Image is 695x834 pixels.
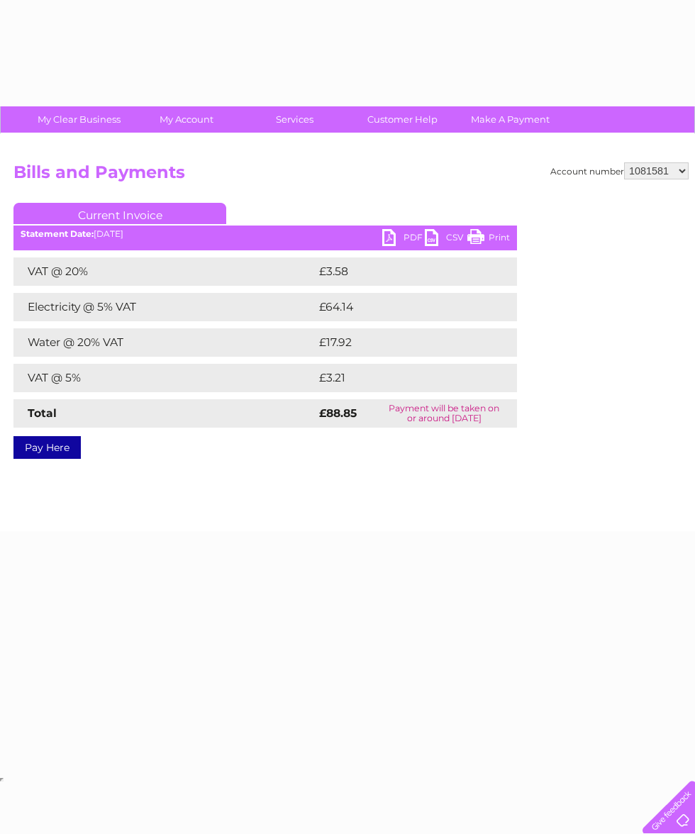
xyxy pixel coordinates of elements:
td: Water @ 20% VAT [13,328,316,357]
td: £17.92 [316,328,486,357]
td: Electricity @ 5% VAT [13,293,316,321]
strong: Total [28,406,57,420]
h2: Bills and Payments [13,162,689,189]
td: Payment will be taken on or around [DATE] [371,399,517,428]
td: £3.58 [316,257,484,286]
b: Statement Date: [21,228,94,239]
a: Print [467,229,510,250]
a: Services [236,106,353,133]
a: My Clear Business [21,106,138,133]
td: VAT @ 5% [13,364,316,392]
div: [DATE] [13,229,517,239]
a: Make A Payment [452,106,569,133]
a: My Account [128,106,245,133]
a: PDF [382,229,425,250]
a: Current Invoice [13,203,226,224]
a: Pay Here [13,436,81,459]
td: VAT @ 20% [13,257,316,286]
div: Account number [550,162,689,179]
a: Customer Help [344,106,461,133]
td: £3.21 [316,364,482,392]
a: CSV [425,229,467,250]
td: £64.14 [316,293,487,321]
strong: £88.85 [319,406,357,420]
